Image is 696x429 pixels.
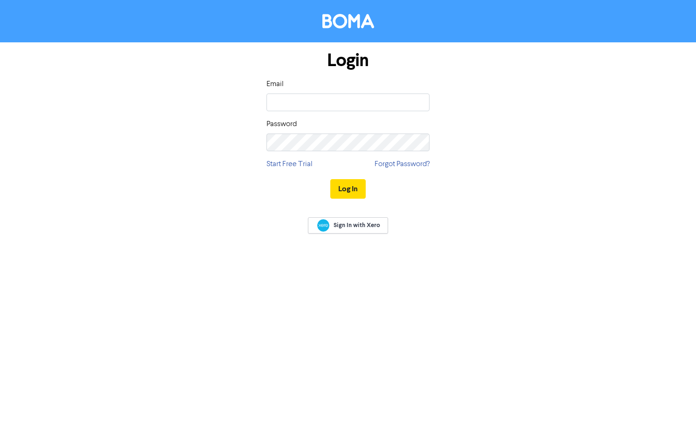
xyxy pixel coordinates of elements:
[266,159,313,170] a: Start Free Trial
[317,219,329,232] img: Xero logo
[322,14,374,28] img: BOMA Logo
[266,119,297,130] label: Password
[266,79,284,90] label: Email
[308,217,388,234] a: Sign In with Xero
[375,159,430,170] a: Forgot Password?
[334,221,380,229] span: Sign In with Xero
[330,179,366,199] button: Log In
[266,50,430,71] h1: Login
